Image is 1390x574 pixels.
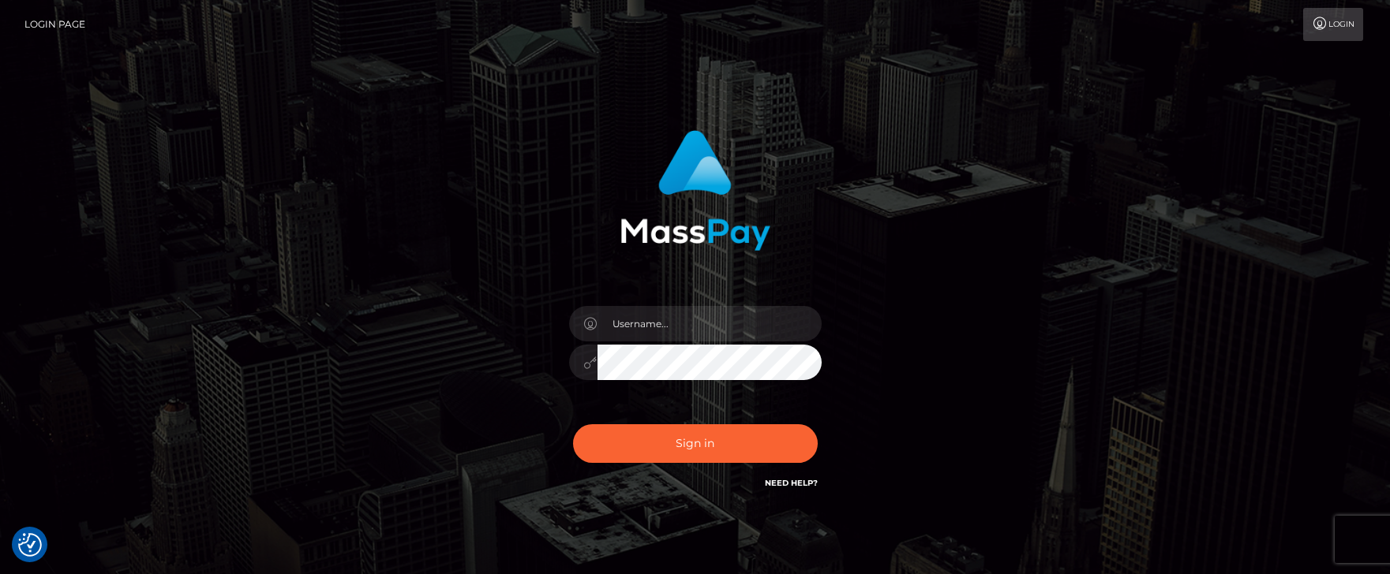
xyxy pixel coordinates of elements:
[573,424,818,463] button: Sign in
[24,8,85,41] a: Login Page
[18,533,42,557] button: Consent Preferences
[18,533,42,557] img: Revisit consent button
[765,478,818,488] a: Need Help?
[598,306,822,341] input: Username...
[620,130,770,251] img: MassPay Login
[1303,8,1363,41] a: Login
